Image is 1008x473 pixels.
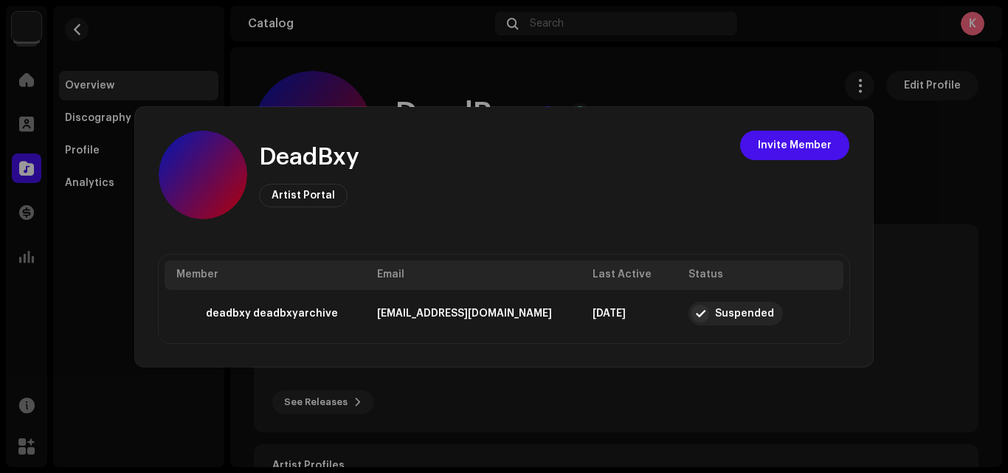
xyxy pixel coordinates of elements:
[365,260,581,290] th: Email
[272,190,335,201] span: Artist Portal
[176,302,200,325] img: 7f1af1f0-99d5-476a-a700-020452a0842b
[165,260,365,290] th: Member
[715,308,774,320] div: Suspended
[365,290,581,337] td: tumelokhumalo013@gmail.com
[581,260,677,290] th: Last Active
[740,131,849,160] button: Invite Member
[206,308,338,320] strong: deadbxy deadbxyarchive
[165,290,365,337] td: deadbxy deadbxyarchive
[259,142,359,172] div: DeadBxy
[581,290,677,337] td: 2 months ago
[677,260,843,290] th: Status
[758,131,832,160] span: Invite Member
